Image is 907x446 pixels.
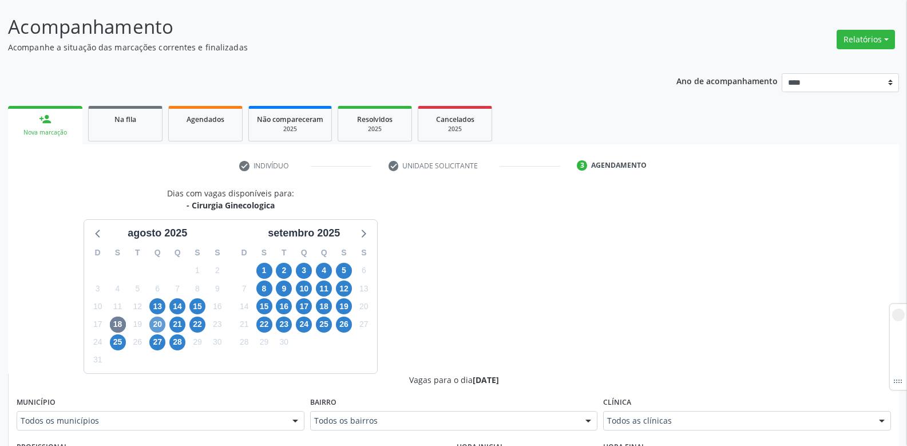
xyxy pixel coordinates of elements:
span: quinta-feira, 21 de agosto de 2025 [169,317,185,333]
span: [DATE] [473,374,499,385]
span: Resolvidos [357,115,393,124]
div: D [234,244,254,262]
button: Relatórios [837,30,895,49]
span: sexta-feira, 15 de agosto de 2025 [189,298,205,314]
span: segunda-feira, 18 de agosto de 2025 [110,317,126,333]
span: segunda-feira, 29 de setembro de 2025 [256,334,272,350]
label: Município [17,394,56,412]
span: quinta-feira, 4 de setembro de 2025 [316,263,332,279]
div: Q [314,244,334,262]
span: domingo, 28 de setembro de 2025 [236,334,252,350]
span: quarta-feira, 27 de agosto de 2025 [149,334,165,350]
span: segunda-feira, 1 de setembro de 2025 [256,263,272,279]
span: Todos os municípios [21,415,281,427]
span: sexta-feira, 12 de setembro de 2025 [336,281,352,297]
span: Todos os bairros [314,415,575,427]
div: S [207,244,227,262]
span: domingo, 31 de agosto de 2025 [90,352,106,368]
div: 2025 [346,125,403,133]
div: T [274,244,294,262]
div: Nova marcação [16,128,74,137]
p: Acompanhe a situação das marcações correntes e finalizadas [8,41,632,53]
span: terça-feira, 5 de agosto de 2025 [129,281,145,297]
div: setembro 2025 [263,226,344,241]
span: Não compareceram [257,115,323,124]
div: Agendamento [591,160,647,171]
span: quarta-feira, 20 de agosto de 2025 [149,317,165,333]
span: sábado, 6 de setembro de 2025 [356,263,372,279]
span: sábado, 16 de agosto de 2025 [209,298,225,314]
div: Q [148,244,168,262]
span: terça-feira, 16 de setembro de 2025 [276,298,292,314]
span: quinta-feira, 14 de agosto de 2025 [169,298,185,314]
span: quinta-feira, 7 de agosto de 2025 [169,281,185,297]
span: Cancelados [436,115,474,124]
span: quinta-feira, 18 de setembro de 2025 [316,298,332,314]
span: sábado, 30 de agosto de 2025 [209,334,225,350]
span: quarta-feira, 6 de agosto de 2025 [149,281,165,297]
div: person_add [39,113,52,125]
span: domingo, 7 de setembro de 2025 [236,281,252,297]
div: S [108,244,128,262]
span: segunda-feira, 15 de setembro de 2025 [256,298,272,314]
span: segunda-feira, 22 de setembro de 2025 [256,317,272,333]
div: S [254,244,274,262]
span: domingo, 3 de agosto de 2025 [90,281,106,297]
p: Ano de acompanhamento [676,73,778,88]
span: segunda-feira, 8 de setembro de 2025 [256,281,272,297]
div: 2025 [257,125,323,133]
span: quinta-feira, 25 de setembro de 2025 [316,317,332,333]
span: domingo, 24 de agosto de 2025 [90,334,106,350]
span: segunda-feira, 11 de agosto de 2025 [110,298,126,314]
span: sexta-feira, 8 de agosto de 2025 [189,281,205,297]
span: Todos as clínicas [607,415,868,427]
span: quinta-feira, 28 de agosto de 2025 [169,334,185,350]
span: sábado, 2 de agosto de 2025 [209,263,225,279]
label: Clínica [603,394,631,412]
span: terça-feira, 2 de setembro de 2025 [276,263,292,279]
span: quarta-feira, 17 de setembro de 2025 [296,298,312,314]
div: S [334,244,354,262]
span: sexta-feira, 19 de setembro de 2025 [336,298,352,314]
div: D [88,244,108,262]
div: Q [168,244,188,262]
div: 3 [577,160,587,171]
div: Dias com vagas disponíveis para: [167,187,294,211]
div: S [354,244,374,262]
span: quarta-feira, 13 de agosto de 2025 [149,298,165,314]
span: sexta-feira, 29 de agosto de 2025 [189,334,205,350]
span: sábado, 27 de setembro de 2025 [356,317,372,333]
span: Agendados [187,115,224,124]
span: terça-feira, 26 de agosto de 2025 [129,334,145,350]
span: quarta-feira, 24 de setembro de 2025 [296,317,312,333]
span: terça-feira, 19 de agosto de 2025 [129,317,145,333]
div: - Cirurgia Ginecologica [167,199,294,211]
span: segunda-feira, 25 de agosto de 2025 [110,334,126,350]
span: sexta-feira, 26 de setembro de 2025 [336,317,352,333]
span: segunda-feira, 4 de agosto de 2025 [110,281,126,297]
span: quarta-feira, 10 de setembro de 2025 [296,281,312,297]
div: 2025 [426,125,484,133]
div: Vagas para o dia [17,374,891,386]
span: terça-feira, 30 de setembro de 2025 [276,334,292,350]
span: sábado, 13 de setembro de 2025 [356,281,372,297]
span: domingo, 14 de setembro de 2025 [236,298,252,314]
span: sábado, 20 de setembro de 2025 [356,298,372,314]
span: terça-feira, 9 de setembro de 2025 [276,281,292,297]
div: S [188,244,208,262]
div: agosto 2025 [123,226,192,241]
span: domingo, 10 de agosto de 2025 [90,298,106,314]
span: sábado, 9 de agosto de 2025 [209,281,225,297]
span: sexta-feira, 1 de agosto de 2025 [189,263,205,279]
p: Acompanhamento [8,13,632,41]
span: terça-feira, 23 de setembro de 2025 [276,317,292,333]
span: terça-feira, 12 de agosto de 2025 [129,298,145,314]
span: domingo, 21 de setembro de 2025 [236,317,252,333]
span: Na fila [114,115,136,124]
span: sexta-feira, 22 de agosto de 2025 [189,317,205,333]
span: sábado, 23 de agosto de 2025 [209,317,225,333]
label: Bairro [310,394,336,412]
span: domingo, 17 de agosto de 2025 [90,317,106,333]
span: sexta-feira, 5 de setembro de 2025 [336,263,352,279]
div: Q [294,244,314,262]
